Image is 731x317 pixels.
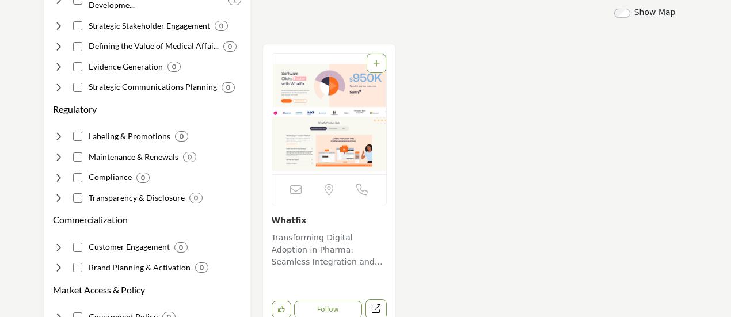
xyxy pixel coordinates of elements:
h4: Maintenance & Renewals: Maintaining marketing authorizations and safety reporting. [89,151,178,163]
b: 0 [228,43,232,51]
h4: Strategic Stakeholder Engagement: Interacting with key opinion leaders and advocacy partners. [89,20,210,32]
h4: Strategic Communications Planning: Developing publication plans demonstrating product benefits an... [89,81,217,93]
input: Select Strategic Communications Planning checkbox [73,83,82,92]
b: 0 [226,83,230,91]
div: 0 Results For Maintenance & Renewals [183,152,196,162]
div: 0 Results For Transparency & Disclosure [189,193,203,203]
label: Show Map [634,6,676,18]
input: Select Evidence Generation checkbox [73,62,82,71]
input: Select Maintenance & Renewals checkbox [73,152,82,162]
a: Transforming Digital Adoption in Pharma: Seamless Integration and Enhanced User Guidance. The com... [272,229,387,270]
b: 0 [194,194,198,202]
b: 0 [188,153,192,161]
a: Add To List [373,59,380,68]
h4: Customer Engagement: Understanding and optimizing patient experience across channels. [89,241,170,253]
h4: Transparency & Disclosure: Transparency & Disclosure [89,192,185,204]
b: 0 [180,132,184,140]
h4: Brand Planning & Activation: Developing and executing commercial launch strategies. [89,262,191,273]
h3: Whatfix [272,214,387,226]
input: Select Strategic Stakeholder Engagement checkbox [73,21,82,30]
b: 0 [141,174,145,182]
button: Commercialization [53,213,128,227]
b: 0 [172,63,176,71]
div: 0 Results For Brand Planning & Activation [195,262,208,273]
p: Transforming Digital Adoption in Pharma: Seamless Integration and Enhanced User Guidance. The com... [272,232,387,270]
div: 0 Results For Customer Engagement [174,242,188,253]
button: Regulatory [53,102,97,116]
input: Select Brand Planning & Activation checkbox [73,263,82,272]
h4: Compliance: Local and global regulatory compliance. [89,171,132,183]
div: 0 Results For Defining the Value of Medical Affairs [223,41,237,52]
b: 0 [219,22,223,30]
div: 0 Results For Compliance [136,173,150,183]
img: Whatfix [272,54,386,174]
input: Select Labeling & Promotions checkbox [73,132,82,141]
h4: Defining the Value of Medical Affairs [89,40,219,52]
b: 0 [179,243,183,251]
input: Select Compliance checkbox [73,173,82,182]
a: Open Listing in new tab [272,54,386,174]
div: 0 Results For Strategic Communications Planning [222,82,235,93]
h4: Evidence Generation: Research to support clinical and economic value claims. [89,61,163,72]
div: 0 Results For Evidence Generation [167,62,181,72]
div: 0 Results For Strategic Stakeholder Engagement [215,21,228,31]
a: Whatfix [272,216,307,225]
input: Select Transparency & Disclosure checkbox [73,193,82,203]
h4: Labeling & Promotions: Determining safe product use specifications and claims. [89,131,170,142]
input: Select Customer Engagement checkbox [73,243,82,252]
input: Select Defining the Value of Medical Affairs checkbox [73,42,82,51]
b: 0 [200,263,204,272]
button: Market Access & Policy [53,283,145,297]
div: 0 Results For Labeling & Promotions [175,131,188,142]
